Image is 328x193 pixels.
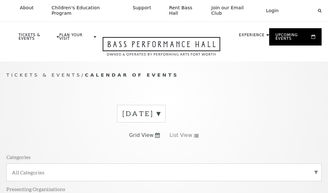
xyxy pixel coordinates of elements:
span: Grid View [129,132,154,139]
p: Support [133,5,151,11]
p: Experience [239,33,264,40]
select: Select: [289,8,312,14]
p: Rent Bass Hall [169,5,200,16]
p: About [20,5,34,11]
a: Login [261,3,284,19]
p: Tickets & Events [19,33,55,44]
p: Upcoming Events [276,33,310,44]
label: [DATE] [122,109,160,119]
span: List View [169,132,192,139]
p: Categories [6,154,31,160]
p: Plan Your Visit [59,33,92,44]
label: All Categories [12,169,316,176]
p: Children's Education Program [51,5,114,16]
span: Calendar of Events [85,72,179,78]
span: Tickets & Events [6,72,82,78]
p: / [6,71,322,79]
p: Presenting Organizations [6,186,65,192]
